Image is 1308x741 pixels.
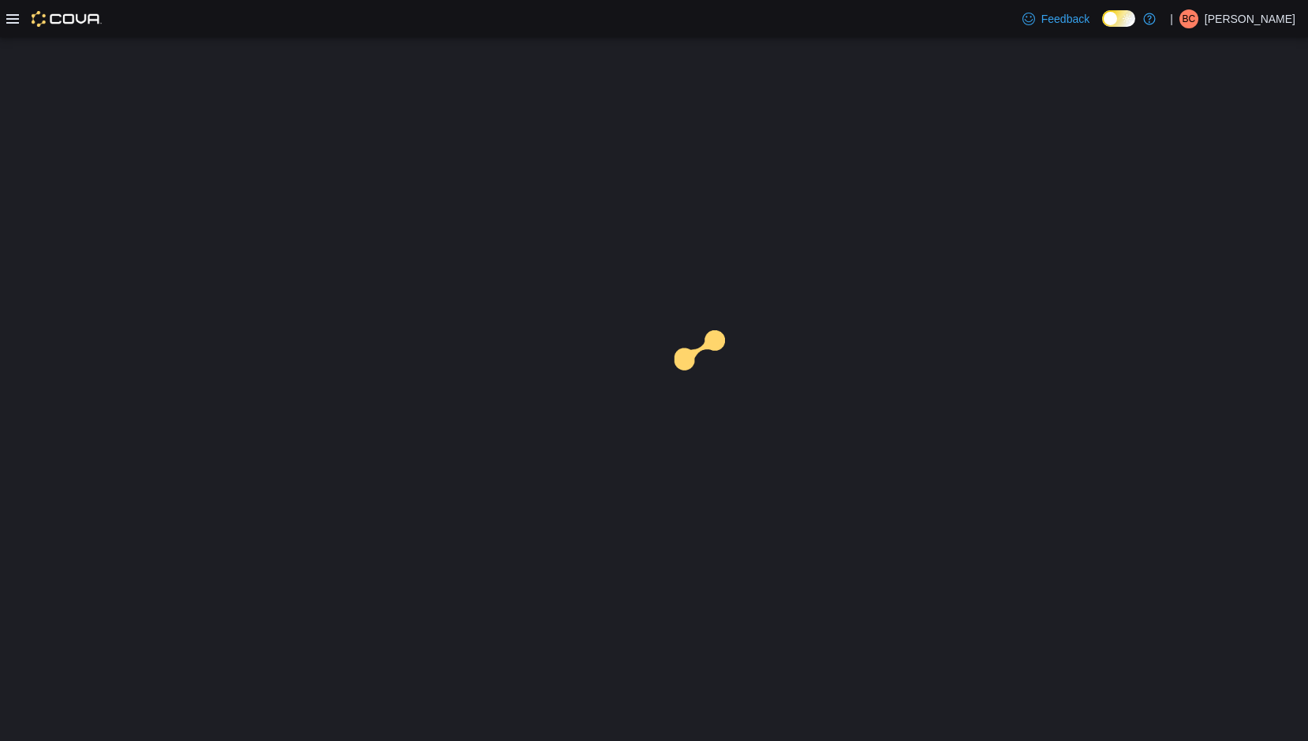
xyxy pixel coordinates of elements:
p: | [1170,9,1173,28]
img: cova-loader [654,318,772,437]
input: Dark Mode [1102,10,1135,27]
p: [PERSON_NAME] [1205,9,1295,28]
a: Feedback [1016,3,1096,35]
div: Brad Cale [1179,9,1198,28]
span: Dark Mode [1102,27,1103,28]
img: Cova [32,11,102,27]
span: Feedback [1041,11,1089,27]
span: BC [1183,9,1196,28]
